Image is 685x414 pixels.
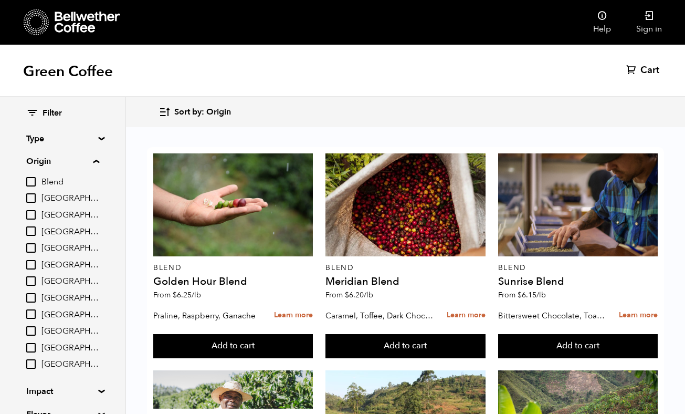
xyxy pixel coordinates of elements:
bdi: 6.25 [173,290,201,300]
span: [GEOGRAPHIC_DATA] [41,193,99,204]
input: [GEOGRAPHIC_DATA] [26,276,36,286]
span: [GEOGRAPHIC_DATA] [41,293,99,304]
span: [GEOGRAPHIC_DATA] [41,226,99,238]
span: /lb [364,290,373,300]
span: [GEOGRAPHIC_DATA] [41,276,99,287]
span: From [498,290,546,300]
button: Add to cart [153,334,313,358]
input: [GEOGRAPHIC_DATA] [26,293,36,303]
span: Filter [43,108,62,119]
span: [GEOGRAPHIC_DATA] [41,260,99,271]
input: [GEOGRAPHIC_DATA] [26,243,36,253]
a: Learn more [447,304,486,327]
h4: Sunrise Blend [498,276,658,287]
input: Blend [26,177,36,187]
span: [GEOGRAPHIC_DATA] [41,309,99,321]
span: [GEOGRAPHIC_DATA] [41,326,99,337]
span: $ [173,290,177,300]
span: /lb [536,290,546,300]
h1: Green Coffee [23,62,113,81]
p: Caramel, Toffee, Dark Chocolate [325,308,434,324]
span: [GEOGRAPHIC_DATA] [41,359,99,370]
bdi: 6.20 [345,290,373,300]
input: [GEOGRAPHIC_DATA] [26,343,36,353]
h4: Golden Hour Blend [153,276,313,287]
button: Sort by: Origin [159,100,231,125]
a: Cart [626,64,662,77]
span: From [153,290,201,300]
span: $ [345,290,349,300]
h4: Meridian Blend [325,276,485,287]
summary: Origin [26,155,99,168]
span: $ [518,290,522,300]
span: Sort by: Origin [174,107,231,118]
p: Praline, Raspberry, Ganache [153,308,262,324]
span: From [325,290,373,300]
p: Bittersweet Chocolate, Toasted Marshmallow, Candied Orange, Praline [498,308,607,324]
bdi: 6.15 [518,290,546,300]
input: [GEOGRAPHIC_DATA] [26,193,36,203]
summary: Type [26,132,99,145]
input: [GEOGRAPHIC_DATA] [26,260,36,270]
span: [GEOGRAPHIC_DATA] [41,243,99,254]
span: [GEOGRAPHIC_DATA] [41,210,99,221]
span: [GEOGRAPHIC_DATA] [41,343,99,354]
input: [GEOGRAPHIC_DATA] [26,210,36,220]
button: Add to cart [498,334,658,358]
p: Blend [498,264,658,272]
input: [GEOGRAPHIC_DATA] [26,359,36,369]
p: Blend [325,264,485,272]
span: /lb [192,290,201,300]
span: Cart [640,64,659,77]
summary: Impact [26,385,99,398]
button: Add to cart [325,334,485,358]
input: [GEOGRAPHIC_DATA] [26,326,36,336]
a: Learn more [619,304,658,327]
p: Blend [153,264,313,272]
span: Blend [41,177,99,188]
input: [GEOGRAPHIC_DATA] [26,309,36,319]
input: [GEOGRAPHIC_DATA] [26,226,36,236]
a: Learn more [274,304,313,327]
